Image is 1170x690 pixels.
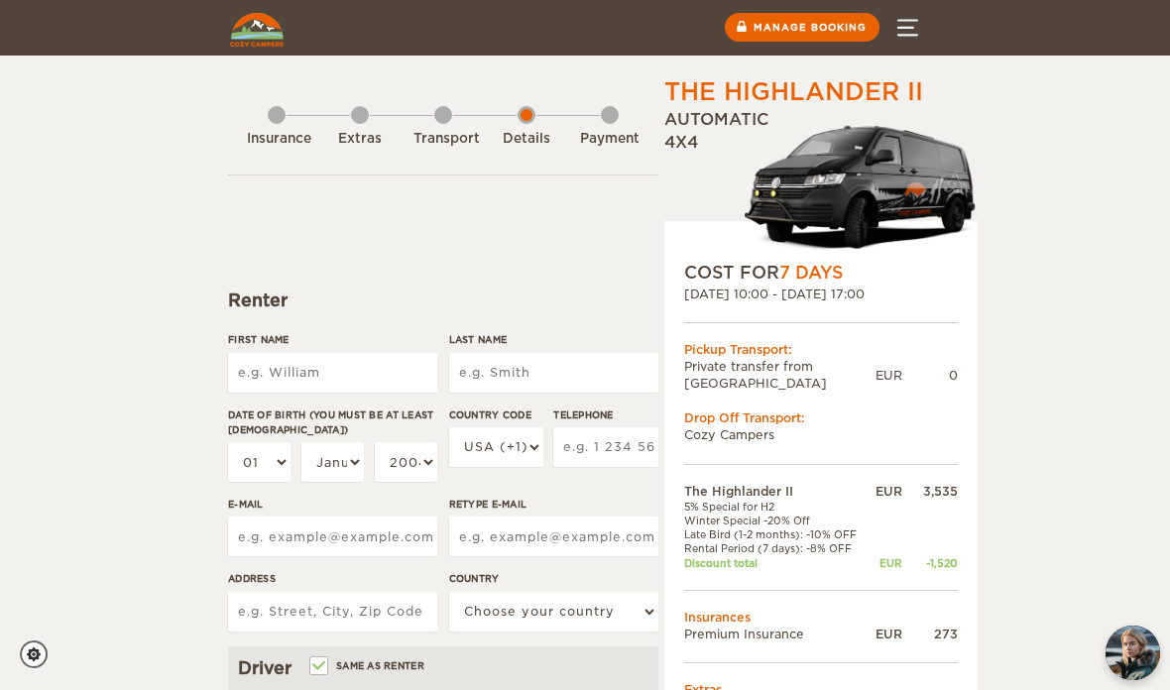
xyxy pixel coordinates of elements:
input: e.g. example@example.com [449,517,658,556]
div: EUR [870,483,902,500]
div: Pickup Transport: [684,341,958,358]
div: COST FOR [684,261,958,285]
td: Insurances [684,609,958,626]
img: Freyja at Cozy Campers [1106,626,1160,680]
div: 0 [902,367,958,384]
div: Insurance [247,130,306,149]
td: Rental Period (7 days): -8% OFF [684,541,870,555]
td: Late Bird (1-2 months): -10% OFF [684,527,870,541]
div: 273 [902,626,958,642]
label: Telephone [553,407,658,422]
td: Cozy Campers [684,426,958,443]
button: chat-button [1106,626,1160,680]
div: EUR [870,626,902,642]
div: 3,535 [902,483,958,500]
label: First Name [228,332,437,347]
div: Automatic 4x4 [664,109,978,261]
img: stor-langur-223.png [744,115,978,261]
a: Cookie settings [20,640,60,668]
div: Renter [228,288,658,312]
label: Country Code [449,407,543,422]
td: The Highlander II [684,483,870,500]
div: EUR [876,367,902,384]
input: e.g. Smith [449,353,658,393]
label: Same as renter [311,656,424,675]
div: [DATE] 10:00 - [DATE] 17:00 [684,286,958,302]
td: Private transfer from [GEOGRAPHIC_DATA] [684,358,876,392]
label: Date of birth (You must be at least [DEMOGRAPHIC_DATA]) [228,407,437,438]
div: Drop Off Transport: [684,409,958,426]
input: Same as renter [311,661,324,674]
img: Cozy Campers [230,13,284,47]
input: e.g. Street, City, Zip Code [228,592,437,632]
label: E-mail [228,497,437,512]
td: Winter Special -20% Off [684,514,870,527]
a: Manage booking [725,13,879,42]
input: e.g. example@example.com [228,517,437,556]
label: Country [449,571,658,586]
div: Details [497,130,556,149]
td: 5% Special for H2 [684,500,870,514]
span: 7 Days [779,263,843,283]
input: e.g. William [228,353,437,393]
div: Driver [238,656,648,680]
div: EUR [870,556,902,570]
div: Transport [413,130,473,149]
div: The Highlander II [664,75,923,109]
td: Premium Insurance [684,626,870,642]
div: Extras [330,130,390,149]
div: -1,520 [902,556,958,570]
div: Payment [580,130,640,149]
input: e.g. 1 234 567 890 [553,427,658,467]
label: Address [228,571,437,586]
label: Last Name [449,332,658,347]
td: Discount total [684,556,870,570]
label: Retype E-mail [449,497,658,512]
